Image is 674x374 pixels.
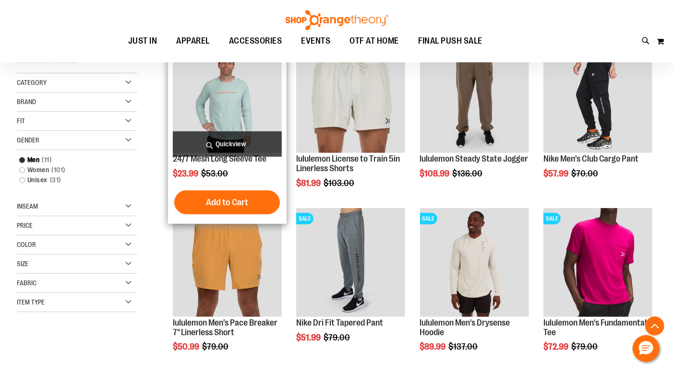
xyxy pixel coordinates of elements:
[17,241,36,248] span: Color
[48,175,63,185] span: 31
[14,155,130,165] a: Men11
[17,222,33,229] span: Price
[543,169,570,178] span: $57.99
[633,335,660,362] button: Hello, have a question? Let’s chat.
[291,203,410,367] div: product
[296,44,405,154] a: lululemon License to Train 5in Linerless ShortsSALE
[340,30,409,52] a: OTF AT HOME
[296,208,405,318] a: Product image for Nike Dri Fit Tapered PantSALE
[173,44,282,153] img: Main Image of 1457095
[543,208,652,317] img: OTF lululemon Mens The Fundamental T Wild Berry
[17,298,45,306] span: Item Type
[543,154,639,164] a: Nike Men's Club Cargo Pant
[543,213,561,224] span: SALE
[420,342,447,351] span: $89.99
[176,30,210,52] span: APPAREL
[324,178,356,188] span: $103.00
[420,169,451,178] span: $108.99
[40,155,54,165] span: 11
[420,44,529,154] a: lululemon Steady State JoggerSALE
[17,260,28,268] span: Size
[415,39,534,203] div: product
[173,342,201,351] span: $50.99
[173,169,200,178] span: $23.99
[173,154,266,164] a: 24/7 Mesh Long Sleeve Tee
[119,30,167,52] a: JUST IN
[420,154,529,164] a: lululemon Steady State Jogger
[296,154,400,173] a: lululemon License to Train 5in Linerless Shorts
[296,44,405,153] img: lululemon License to Train 5in Linerless Shorts
[296,333,322,342] span: $51.99
[539,39,657,203] div: product
[49,165,68,175] span: 101
[291,39,410,212] div: product
[17,136,39,144] span: Gender
[420,213,437,224] span: SALE
[173,208,282,317] img: Product image for lululemon Pace Breaker Short 7in Linerless
[420,208,529,317] img: Product image for lululemon Mens Drysense Hoodie Bone
[409,30,493,52] a: FINAL PUSH SALE
[219,30,292,52] a: ACCESSORIES
[420,208,529,318] a: Product image for lululemon Mens Drysense Hoodie BoneSALE
[202,342,230,351] span: $79.00
[173,208,282,318] a: Product image for lululemon Pace Breaker Short 7in LinerlessSALE
[173,318,277,337] a: lululemon Men's Pace Breaker 7" Linerless Short
[296,178,322,188] span: $81.99
[174,190,280,214] button: Add to Cart
[296,208,405,317] img: Product image for Nike Dri Fit Tapered Pant
[349,30,399,52] span: OTF AT HOME
[173,131,282,157] a: Quickview
[420,318,510,337] a: lululemon Men's Drysense Hoodie
[17,279,36,287] span: Fabric
[173,44,282,154] a: Main Image of 1457095SALE
[645,316,664,336] button: Back To Top
[453,169,484,178] span: $136.00
[284,10,390,30] img: Shop Orangetheory
[168,39,287,224] div: product
[301,30,330,52] span: EVENTS
[201,169,229,178] span: $53.00
[571,342,599,351] span: $79.00
[324,333,351,342] span: $79.00
[543,208,652,318] a: OTF lululemon Mens The Fundamental T Wild BerrySALE
[418,30,483,52] span: FINAL PUSH SALE
[296,213,313,224] span: SALE
[420,44,529,153] img: lululemon Steady State Jogger
[291,30,340,52] a: EVENTS
[571,169,600,178] span: $70.00
[449,342,480,351] span: $137.00
[17,98,36,105] span: Brand
[17,79,47,86] span: Category
[167,30,219,52] a: APPAREL
[206,197,248,208] span: Add to Cart
[229,30,282,52] span: ACCESSORIES
[17,117,25,125] span: Fit
[14,165,130,175] a: Women101
[14,175,130,185] a: Unisex31
[543,318,647,337] a: lululemon Men's Fundamental Tee
[296,318,383,327] a: Nike Dri Fit Tapered Pant
[17,52,137,73] strong: Shopping Options
[17,202,38,210] span: Inseam
[543,342,570,351] span: $72.99
[543,44,652,153] img: Product image for Nike Mens Club Cargo Pant
[543,44,652,154] a: Product image for Nike Mens Club Cargo PantSALE
[128,30,157,52] span: JUST IN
